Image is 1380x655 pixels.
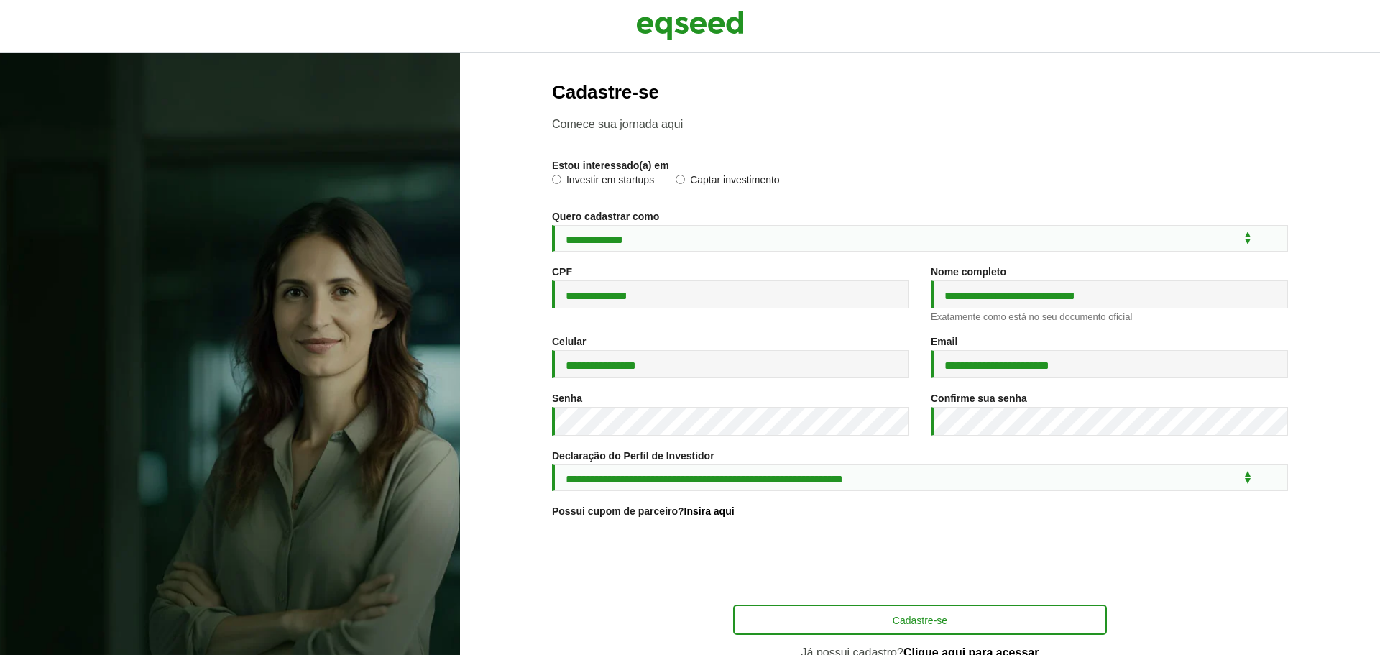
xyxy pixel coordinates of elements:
label: Celular [552,336,586,347]
a: Insira aqui [684,506,735,516]
label: Possui cupom de parceiro? [552,506,735,516]
button: Cadastre-se [733,605,1107,635]
input: Investir em startups [552,175,561,184]
p: Comece sua jornada aqui [552,117,1288,131]
h2: Cadastre-se [552,82,1288,103]
label: Captar investimento [676,175,780,189]
label: Email [931,336,957,347]
label: Confirme sua senha [931,393,1027,403]
input: Captar investimento [676,175,685,184]
label: Declaração do Perfil de Investidor [552,451,714,461]
div: Exatamente como está no seu documento oficial [931,312,1288,321]
img: EqSeed Logo [636,7,744,43]
label: Senha [552,393,582,403]
label: Nome completo [931,267,1006,277]
label: Estou interessado(a) em [552,160,669,170]
label: Investir em startups [552,175,654,189]
iframe: reCAPTCHA [811,534,1029,590]
label: CPF [552,267,572,277]
label: Quero cadastrar como [552,211,659,221]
